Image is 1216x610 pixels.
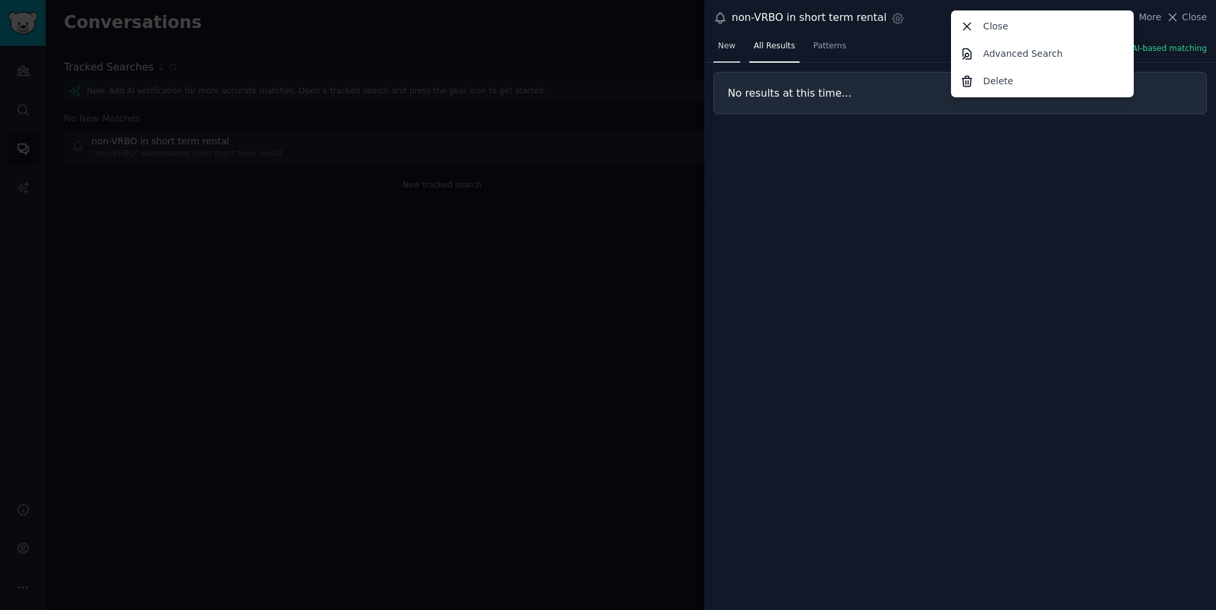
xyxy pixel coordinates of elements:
[983,20,1008,33] p: Close
[732,10,886,26] div: non-VRBO in short term rental
[728,86,1193,100] h3: No results at this time...
[754,40,795,52] span: All Results
[1166,10,1207,24] button: Close
[749,36,800,63] a: All Results
[718,40,736,52] span: New
[1139,10,1162,24] span: More
[983,74,1013,88] p: Delete
[713,36,740,63] a: New
[1125,10,1162,24] button: More
[1110,43,1207,55] button: New: AI-based matching
[954,40,1132,67] a: Advanced Search
[813,40,846,52] span: Patterns
[1182,10,1207,24] span: Close
[809,36,850,63] a: Patterns
[983,47,1063,61] p: Advanced Search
